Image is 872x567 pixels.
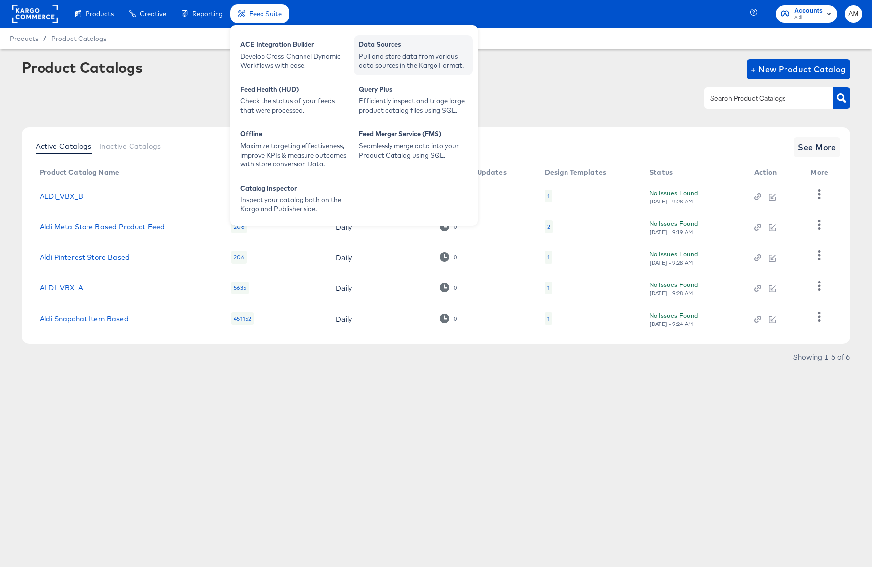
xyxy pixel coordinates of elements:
input: Search Product Catalogs [708,93,814,104]
a: Product Catalogs [51,35,106,42]
th: Status [641,165,746,181]
div: 206 [231,251,246,264]
a: Aldi Pinterest Store Based [40,253,130,261]
div: 0 [440,283,457,292]
div: 0 [440,222,457,231]
td: Daily [328,242,432,273]
div: 2 [547,223,550,231]
div: 0 [453,315,457,322]
div: 0 [453,254,457,261]
span: Aldi [794,14,823,22]
div: 1 [547,284,550,292]
div: Product Catalogs [22,59,142,75]
button: AM [845,5,862,23]
div: 0 [453,223,457,230]
div: 1 [545,251,552,264]
span: Reporting [192,10,223,18]
td: Daily [328,273,432,303]
span: See More [798,140,836,154]
div: 206 [231,220,246,233]
div: 451152 [231,312,254,325]
span: Feed Suite [249,10,282,18]
span: Products [86,10,114,18]
th: Action [746,165,803,181]
div: 1 [545,282,552,294]
div: 0 [440,252,457,262]
span: Accounts [794,6,823,16]
div: 1 [547,315,550,323]
span: + New Product Catalog [751,62,846,76]
div: Product Catalog Name [40,168,119,176]
div: 0 [440,314,457,323]
th: More [802,165,840,181]
span: Creative [140,10,166,18]
div: 1 [547,253,550,261]
div: 1 [545,312,552,325]
span: / [38,35,51,42]
div: 1 [545,190,552,202]
button: AccountsAldi [776,5,837,23]
div: 5635 [231,282,249,294]
div: 0 [453,284,457,291]
a: Aldi Meta Store Based Product Feed [40,223,165,231]
span: AM [849,8,858,20]
div: 1 [547,192,550,200]
a: ALDI_VBX_A [40,284,84,292]
td: Daily [328,303,432,334]
button: + New Product Catalog [747,59,850,79]
td: Daily [328,211,432,242]
span: Inactive Catalogs [99,142,161,150]
div: Design Templates [545,168,606,176]
span: Products [10,35,38,42]
span: Active Catalogs [36,142,91,150]
button: See More [794,137,840,157]
a: Aldi Snapchat Item Based [40,315,129,323]
div: 2 [545,220,553,233]
a: ALDI_VBX_B [40,192,84,200]
div: Showing 1–5 of 6 [793,353,850,360]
